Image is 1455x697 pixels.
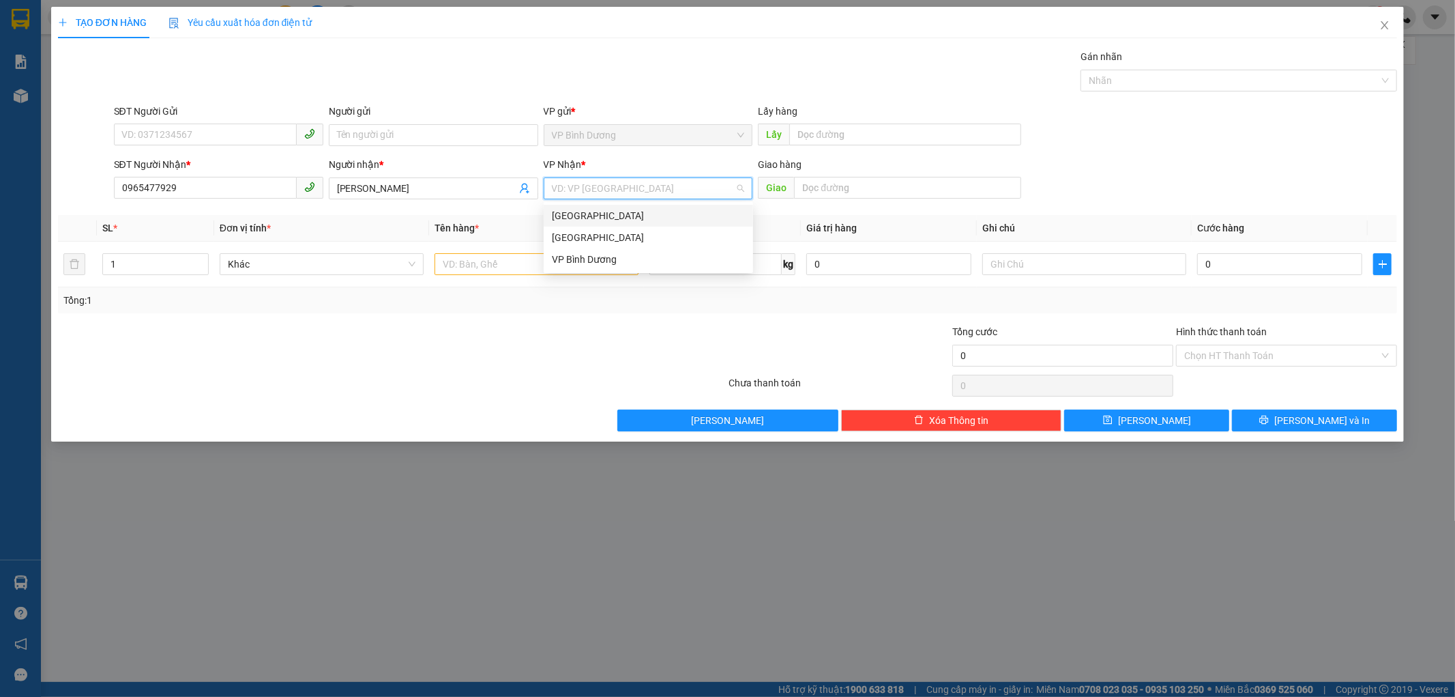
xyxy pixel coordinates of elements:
div: VP Bình Dương [544,248,753,270]
span: TẠO ĐƠN HÀNG [58,17,147,28]
span: [PERSON_NAME] [1118,413,1191,428]
span: Tổng cước [952,326,997,337]
button: Close [1366,7,1404,45]
span: Tên hàng [435,223,479,233]
div: Người nhận [329,157,538,172]
div: [GEOGRAPHIC_DATA] [552,208,745,223]
div: SĐT Người Gửi [114,104,323,119]
label: Gán nhãn [1081,51,1122,62]
span: delete [914,415,924,426]
span: save [1103,415,1113,426]
span: Đơn vị tính [220,223,271,233]
div: Tổng: 1 [63,293,561,308]
span: Yêu cầu xuất hóa đơn điện tử [168,17,312,28]
input: VD: Bàn, Ghế [435,253,638,275]
div: Chưa thanh toán [728,375,952,399]
button: delete [63,253,85,275]
img: icon [168,18,179,29]
div: VP gửi [544,104,753,119]
span: Cước hàng [1197,223,1244,233]
span: printer [1259,415,1269,426]
span: close [1379,20,1390,31]
span: VP Bình Dương [552,125,745,145]
label: Hình thức thanh toán [1176,326,1267,337]
span: plus [1374,259,1391,270]
div: Nha Trang [544,227,753,248]
span: [PERSON_NAME] [691,413,764,428]
div: SĐT Người Nhận [114,157,323,172]
button: deleteXóa Thông tin [841,410,1062,431]
span: kg [782,253,795,275]
span: SL [102,223,113,233]
input: 0 [806,253,971,275]
button: [PERSON_NAME] [617,410,838,431]
div: [GEOGRAPHIC_DATA] [552,230,745,245]
span: Giao hàng [758,159,802,170]
button: printer[PERSON_NAME] và In [1232,410,1397,431]
div: VP Bình Dương [552,252,745,267]
button: plus [1373,253,1392,275]
span: Lấy hàng [758,106,797,117]
span: VP Nhận [544,159,582,170]
input: Ghi Chú [982,253,1186,275]
span: Lấy [758,124,789,145]
button: save[PERSON_NAME] [1064,410,1229,431]
span: Xóa Thông tin [929,413,988,428]
span: Giá trị hàng [806,223,857,233]
span: plus [58,18,68,27]
span: phone [304,182,315,193]
span: Khác [228,254,415,274]
span: user-add [519,183,530,194]
span: Giao [758,177,794,199]
input: Dọc đường [789,124,1021,145]
div: Người gửi [329,104,538,119]
th: Ghi chú [977,215,1192,242]
div: Đà Lạt [544,205,753,227]
span: [PERSON_NAME] và In [1274,413,1370,428]
span: phone [304,128,315,139]
input: Dọc đường [794,177,1021,199]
